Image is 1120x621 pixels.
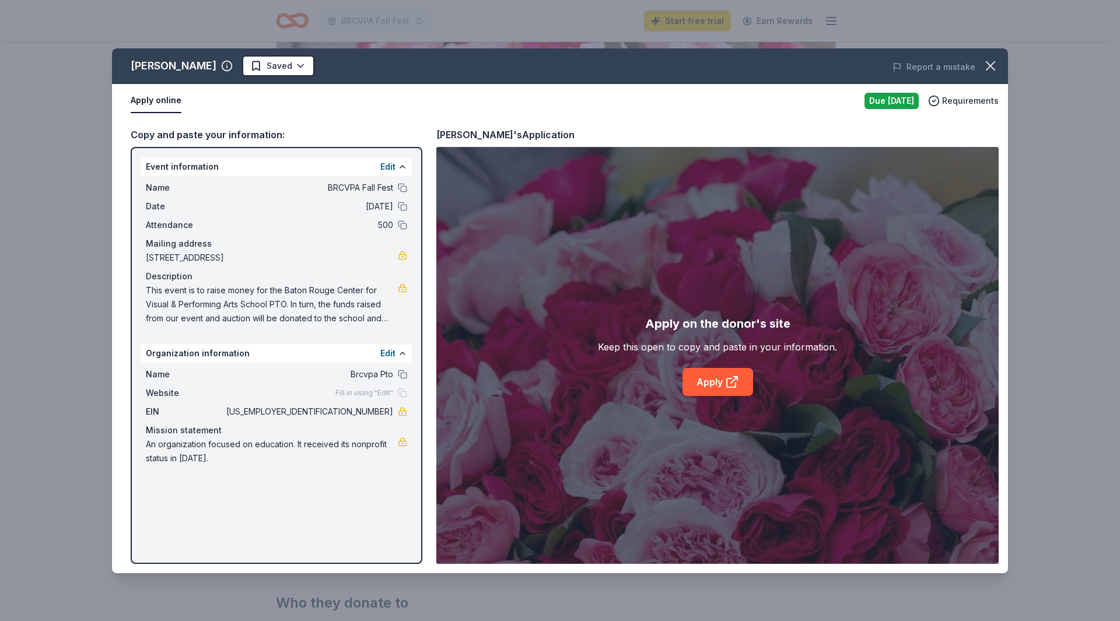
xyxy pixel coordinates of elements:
[224,181,393,195] span: BRCVPA Fall Fest
[267,59,292,73] span: Saved
[141,157,412,176] div: Event information
[141,344,412,363] div: Organization information
[942,94,999,108] span: Requirements
[892,60,975,74] button: Report a mistake
[380,160,395,174] button: Edit
[146,437,398,465] span: An organization focused on education. It received its nonprofit status in [DATE].
[682,368,753,396] a: Apply
[146,199,224,213] span: Date
[224,367,393,381] span: Brcvpa Pto
[380,346,395,360] button: Edit
[146,269,407,283] div: Description
[146,423,407,437] div: Mission statement
[131,127,422,142] div: Copy and paste your information:
[224,199,393,213] span: [DATE]
[864,93,919,109] div: Due [DATE]
[146,237,407,251] div: Mailing address
[146,218,224,232] span: Attendance
[928,94,999,108] button: Requirements
[335,388,393,398] span: Fill in using "Edit"
[146,251,398,265] span: [STREET_ADDRESS]
[224,405,393,419] span: [US_EMPLOYER_IDENTIFICATION_NUMBER]
[146,405,224,419] span: EIN
[645,314,790,333] div: Apply on the donor's site
[598,340,837,354] div: Keep this open to copy and paste in your information.
[146,181,224,195] span: Name
[131,89,181,113] button: Apply online
[146,283,398,325] span: This event is to raise money for the Baton Rouge Center for Visual & Performing Arts School PTO. ...
[146,367,224,381] span: Name
[242,55,314,76] button: Saved
[131,57,216,75] div: [PERSON_NAME]
[436,127,575,142] div: [PERSON_NAME]'s Application
[146,386,224,400] span: Website
[224,218,393,232] span: 500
